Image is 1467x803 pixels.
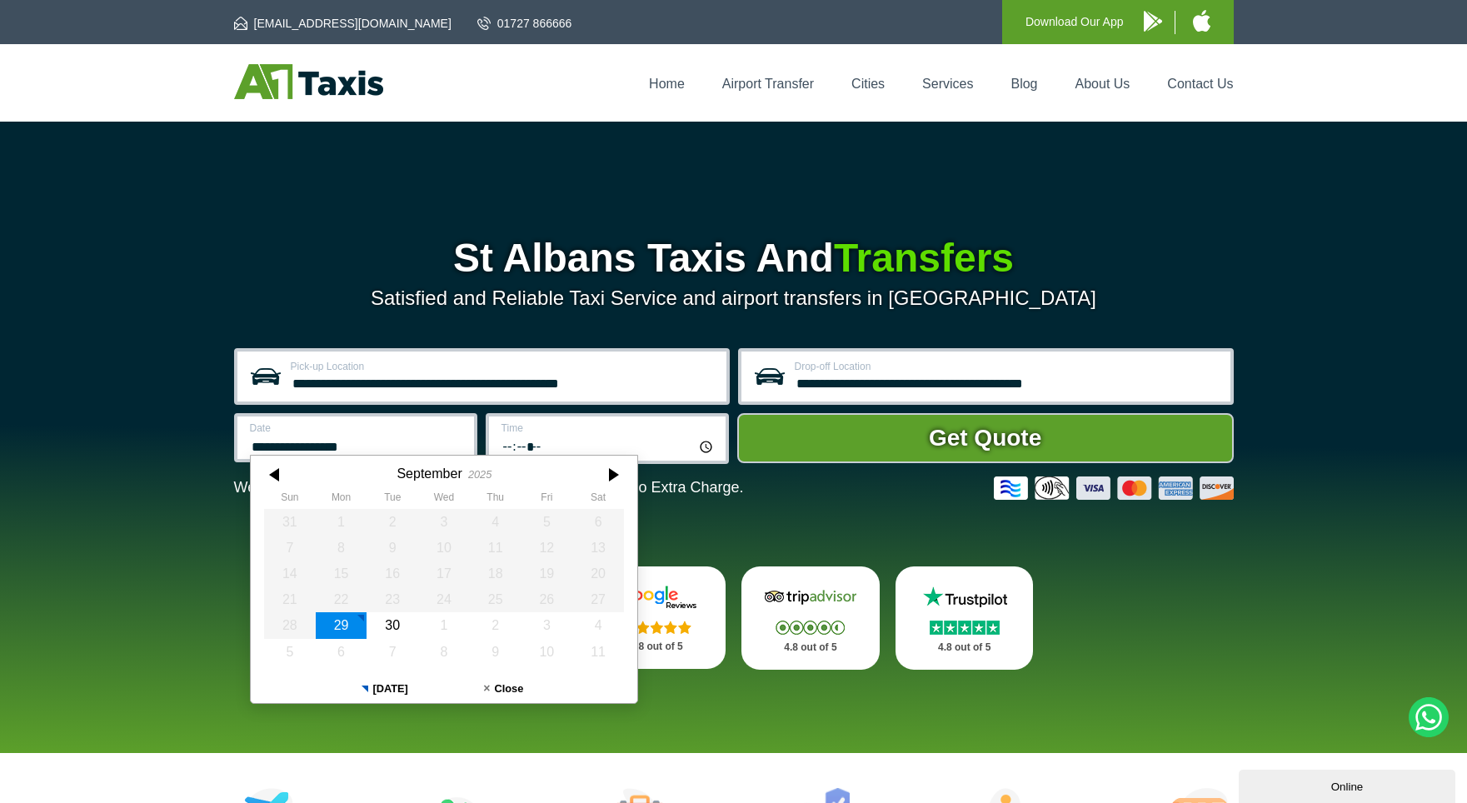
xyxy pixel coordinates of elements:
[469,612,521,638] div: 02 October 2025
[367,509,418,535] div: 02 September 2025
[1167,77,1233,91] a: Contact Us
[521,491,572,508] th: Friday
[521,561,572,586] div: 19 September 2025
[1010,77,1037,91] a: Blog
[367,535,418,561] div: 09 September 2025
[915,585,1015,610] img: Trustpilot
[572,561,624,586] div: 20 September 2025
[418,586,470,612] div: 24 September 2025
[1075,77,1130,91] a: About Us
[552,479,743,496] span: The Car at No Extra Charge.
[722,77,814,91] a: Airport Transfer
[469,509,521,535] div: 04 September 2025
[418,561,470,586] div: 17 September 2025
[760,637,861,658] p: 4.8 out of 5
[572,509,624,535] div: 06 September 2025
[418,509,470,535] div: 03 September 2025
[1025,12,1124,32] p: Download Our App
[587,566,726,669] a: Google Stars 4.8 out of 5
[418,535,470,561] div: 10 September 2025
[315,639,367,665] div: 06 October 2025
[264,612,316,638] div: 28 September 2025
[418,491,470,508] th: Wednesday
[234,238,1234,278] h1: St Albans Taxis And
[418,612,470,638] div: 01 October 2025
[264,639,316,665] div: 05 October 2025
[469,535,521,561] div: 11 September 2025
[1193,10,1210,32] img: A1 Taxis iPhone App
[572,639,624,665] div: 11 October 2025
[315,561,367,586] div: 15 September 2025
[922,77,973,91] a: Services
[234,479,744,496] p: We Now Accept Card & Contactless Payment In
[649,77,685,91] a: Home
[418,639,470,665] div: 08 October 2025
[397,466,462,481] div: September
[622,621,691,634] img: Stars
[606,585,706,610] img: Google
[994,476,1234,500] img: Credit And Debit Cards
[572,586,624,612] div: 27 September 2025
[572,612,624,638] div: 04 October 2025
[264,586,316,612] div: 21 September 2025
[521,639,572,665] div: 10 October 2025
[264,491,316,508] th: Sunday
[896,566,1034,670] a: Trustpilot Stars 4.8 out of 5
[469,491,521,508] th: Thursday
[315,509,367,535] div: 01 September 2025
[315,612,367,638] div: 29 September 2025
[606,636,707,657] p: 4.8 out of 5
[737,413,1234,463] button: Get Quote
[315,491,367,508] th: Monday
[776,621,845,635] img: Stars
[761,585,861,610] img: Tripadvisor
[234,15,452,32] a: [EMAIL_ADDRESS][DOMAIN_NAME]
[741,566,880,670] a: Tripadvisor Stars 4.8 out of 5
[367,639,418,665] div: 07 October 2025
[501,423,716,433] label: Time
[291,362,716,372] label: Pick-up Location
[234,287,1234,310] p: Satisfied and Reliable Taxi Service and airport transfers in [GEOGRAPHIC_DATA]
[467,468,491,481] div: 2025
[264,535,316,561] div: 07 September 2025
[521,535,572,561] div: 12 September 2025
[315,586,367,612] div: 22 September 2025
[1239,766,1459,803] iframe: chat widget
[469,639,521,665] div: 09 October 2025
[521,509,572,535] div: 05 September 2025
[572,491,624,508] th: Saturday
[367,586,418,612] div: 23 September 2025
[834,236,1014,280] span: Transfers
[367,612,418,638] div: 30 September 2025
[795,362,1220,372] label: Drop-off Location
[521,612,572,638] div: 03 October 2025
[469,561,521,586] div: 18 September 2025
[444,675,563,703] button: Close
[367,561,418,586] div: 16 September 2025
[325,675,444,703] button: [DATE]
[572,535,624,561] div: 13 September 2025
[477,15,572,32] a: 01727 866666
[469,586,521,612] div: 25 September 2025
[250,423,464,433] label: Date
[914,637,1015,658] p: 4.8 out of 5
[930,621,1000,635] img: Stars
[521,586,572,612] div: 26 September 2025
[264,509,316,535] div: 31 August 2025
[264,561,316,586] div: 14 September 2025
[234,64,383,99] img: A1 Taxis St Albans LTD
[367,491,418,508] th: Tuesday
[315,535,367,561] div: 08 September 2025
[1144,11,1162,32] img: A1 Taxis Android App
[851,77,885,91] a: Cities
